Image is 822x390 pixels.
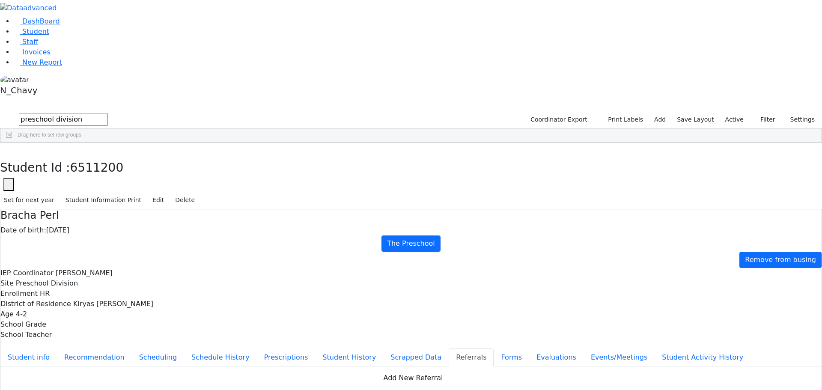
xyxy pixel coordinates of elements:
[57,348,132,366] button: Recommendation
[739,252,822,268] a: Remove from busing
[0,299,71,309] label: District of Residence
[673,113,718,126] button: Save Layout
[525,113,591,126] button: Coordinator Export
[0,225,46,235] label: Date of birth:
[184,348,257,366] button: Schedule History
[14,48,51,56] a: Invoices
[0,289,38,299] label: Enrollment
[749,113,779,126] button: Filter
[132,348,184,366] button: Scheduling
[0,319,46,330] label: School Grade
[529,348,584,366] button: Evaluations
[745,256,816,264] span: Remove from busing
[0,330,52,340] label: School Teacher
[16,279,78,287] span: Preschool Division
[257,348,316,366] button: Prescriptions
[14,17,60,25] a: DashBoard
[18,132,81,138] span: Drag here to set row groups
[0,278,14,289] label: Site
[22,17,60,25] span: DashBoard
[598,113,647,126] button: Print Labels
[22,48,51,56] span: Invoices
[0,268,54,278] label: IEP Coordinator
[14,38,38,46] a: Staff
[0,209,822,222] h4: Bracha Perl
[449,348,494,366] button: Referrals
[381,235,441,252] a: The Preschool
[22,27,49,36] span: Student
[494,348,529,366] button: Forms
[70,161,124,175] span: 6511200
[56,269,113,277] span: [PERSON_NAME]
[0,348,57,366] button: Student info
[73,300,153,308] span: Kiryas [PERSON_NAME]
[16,310,27,318] span: 4-2
[19,113,108,126] input: Search
[149,194,168,207] button: Edit
[171,194,199,207] button: Delete
[22,58,62,66] span: New Report
[315,348,383,366] button: Student History
[14,58,62,66] a: New Report
[14,27,49,36] a: Student
[584,348,655,366] button: Events/Meetings
[0,309,14,319] label: Age
[0,225,822,235] div: [DATE]
[22,38,38,46] span: Staff
[40,289,50,298] span: HR
[779,113,819,126] button: Settings
[655,348,751,366] button: Student Activity History
[0,370,822,386] button: Add New Referral
[383,348,449,366] button: Scrapped Data
[650,113,670,126] a: Add
[721,113,748,126] label: Active
[62,194,145,207] button: Student Information Print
